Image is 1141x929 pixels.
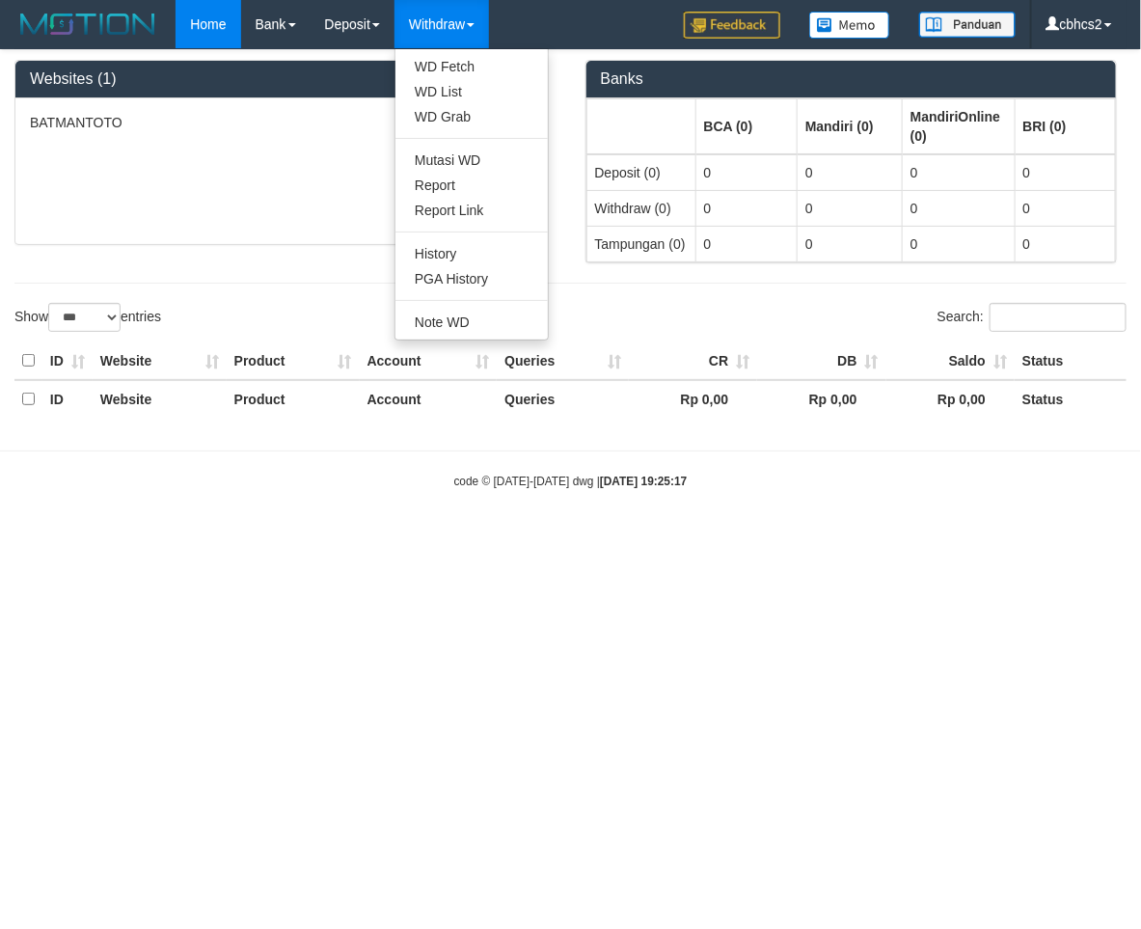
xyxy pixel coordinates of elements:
[684,12,780,39] img: Feedback.jpg
[360,380,498,418] th: Account
[600,475,687,488] strong: [DATE] 19:25:17
[1015,154,1115,191] td: 0
[14,303,161,332] label: Show entries
[42,380,93,418] th: ID
[937,303,1127,332] label: Search:
[1015,190,1115,226] td: 0
[990,303,1127,332] input: Search:
[797,190,902,226] td: 0
[695,98,797,154] th: Group: activate to sort column ascending
[629,342,757,380] th: CR
[1015,226,1115,261] td: 0
[1015,342,1127,380] th: Status
[497,342,629,380] th: Queries
[629,380,757,418] th: Rp 0,00
[601,70,1102,88] h3: Banks
[48,303,121,332] select: Showentries
[497,380,629,418] th: Queries
[695,190,797,226] td: 0
[395,198,548,223] a: Report Link
[1015,98,1115,154] th: Group: activate to sort column ascending
[42,342,93,380] th: ID
[454,475,688,488] small: code © [DATE]-[DATE] dwg |
[886,342,1015,380] th: Saldo
[902,154,1015,191] td: 0
[902,190,1015,226] td: 0
[30,113,531,132] p: BATMANTOTO
[695,226,797,261] td: 0
[227,342,360,380] th: Product
[695,154,797,191] td: 0
[395,104,548,129] a: WD Grab
[30,70,531,88] h3: Websites (1)
[395,148,548,173] a: Mutasi WD
[902,98,1015,154] th: Group: activate to sort column ascending
[797,154,902,191] td: 0
[797,226,902,261] td: 0
[757,380,885,418] th: Rp 0,00
[395,54,548,79] a: WD Fetch
[586,226,695,261] td: Tampungan (0)
[395,173,548,198] a: Report
[360,342,498,380] th: Account
[902,226,1015,261] td: 0
[797,98,902,154] th: Group: activate to sort column ascending
[586,154,695,191] td: Deposit (0)
[886,380,1015,418] th: Rp 0,00
[395,79,548,104] a: WD List
[227,380,360,418] th: Product
[14,10,161,39] img: MOTION_logo.png
[93,380,227,418] th: Website
[395,266,548,291] a: PGA History
[757,342,885,380] th: DB
[809,12,890,39] img: Button%20Memo.svg
[586,190,695,226] td: Withdraw (0)
[395,241,548,266] a: History
[586,98,695,154] th: Group: activate to sort column ascending
[93,342,227,380] th: Website
[395,310,548,335] a: Note WD
[1015,380,1127,418] th: Status
[919,12,1016,38] img: panduan.png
